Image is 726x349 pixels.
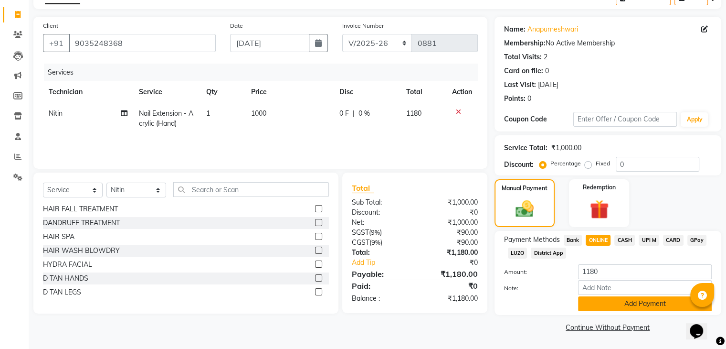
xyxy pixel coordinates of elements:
[538,80,558,90] div: [DATE]
[173,182,329,197] input: Search or Scan
[504,52,542,62] div: Total Visits:
[43,260,92,270] div: HYDRA FACIAL
[43,81,133,103] th: Technician
[43,273,88,284] div: D TAN HANDS
[586,235,610,246] span: ONLINE
[334,81,401,103] th: Disc
[504,66,543,76] div: Card on file:
[352,183,374,193] span: Total
[504,143,547,153] div: Service Total:
[502,184,547,193] label: Manual Payment
[578,264,712,279] input: Amount
[339,109,349,119] span: 0 F
[352,238,369,247] span: CGST
[508,248,527,259] span: LUZO
[345,268,415,280] div: Payable:
[415,218,485,228] div: ₹1,000.00
[251,109,266,118] span: 1000
[496,323,719,333] a: Continue Without Payment
[43,287,81,297] div: D TAN LEGS
[415,197,485,207] div: ₹1,000.00
[49,109,63,118] span: Nitin
[138,109,193,128] span: Nail Extension - Acrylic (Hand)
[415,248,485,258] div: ₹1,180.00
[43,34,70,52] button: +91
[504,160,534,170] div: Discount:
[43,218,120,228] div: DANDRUFF TREATMENT
[596,159,610,168] label: Fixed
[345,207,415,218] div: Discount:
[663,235,684,246] span: CARD
[584,197,615,221] img: _gift.svg
[345,218,415,228] div: Net:
[446,81,478,103] th: Action
[345,258,426,268] a: Add Tip
[200,81,245,103] th: Qty
[504,38,712,48] div: No Active Membership
[415,238,485,248] div: ₹90.00
[551,143,581,153] div: ₹1,000.00
[686,311,716,339] iframe: chat widget
[43,246,120,256] div: HAIR WASH BLOWDRY
[504,114,573,124] div: Coupon Code
[573,112,677,127] input: Enter Offer / Coupon Code
[527,94,531,104] div: 0
[527,24,578,34] a: Anapurneshwari
[406,109,421,118] span: 1180
[43,204,118,214] div: HAIR FALL TREATMENT
[415,207,485,218] div: ₹0
[44,64,485,81] div: Services
[550,159,581,168] label: Percentage
[504,235,560,245] span: Payment Methods
[614,235,635,246] span: CASH
[358,109,370,119] span: 0 %
[345,294,415,304] div: Balance :
[504,38,546,48] div: Membership:
[415,280,485,292] div: ₹0
[497,268,571,276] label: Amount:
[371,239,380,246] span: 9%
[583,183,616,192] label: Redemption
[69,34,216,52] input: Search by Name/Mobile/Email/Code
[544,52,547,62] div: 2
[206,109,210,118] span: 1
[497,284,571,293] label: Note:
[578,280,712,295] input: Add Note
[415,228,485,238] div: ₹90.00
[352,228,369,237] span: SGST
[43,22,58,30] label: Client
[133,81,200,103] th: Service
[245,81,333,103] th: Price
[681,112,708,127] button: Apply
[531,248,566,259] span: District App
[415,294,485,304] div: ₹1,180.00
[415,268,485,280] div: ₹1,180.00
[371,229,380,236] span: 9%
[230,22,243,30] label: Date
[564,235,582,246] span: Bank
[504,24,526,34] div: Name:
[504,94,526,104] div: Points:
[345,280,415,292] div: Paid:
[426,258,484,268] div: ₹0
[353,109,355,119] span: |
[345,197,415,207] div: Sub Total:
[342,22,384,30] label: Invoice Number
[345,228,415,238] div: ( )
[345,238,415,248] div: ( )
[345,248,415,258] div: Total:
[545,66,549,76] div: 0
[687,235,707,246] span: GPay
[43,232,74,242] div: HAIR SPA
[504,80,536,90] div: Last Visit:
[400,81,446,103] th: Total
[639,235,659,246] span: UPI M
[578,296,712,311] button: Add Payment
[510,198,539,219] img: _cash.svg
